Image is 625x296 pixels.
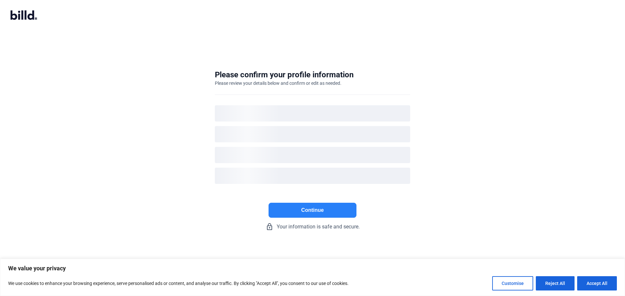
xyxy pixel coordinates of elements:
div: loading [215,126,410,142]
div: loading [215,147,410,163]
mat-icon: lock_outline [266,223,273,231]
div: loading [215,168,410,184]
p: We use cookies to enhance your browsing experience, serve personalised ads or content, and analys... [8,279,349,287]
button: Continue [269,203,356,218]
button: Reject All [536,276,575,290]
div: loading [215,105,410,122]
button: Accept All [577,276,617,290]
p: We value your privacy [8,264,617,272]
div: Please confirm your profile information [215,70,354,80]
div: Your information is safe and secure. [215,223,410,231]
div: Please review your details below and confirm or edit as needed. [215,80,341,86]
button: Customise [492,276,533,290]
